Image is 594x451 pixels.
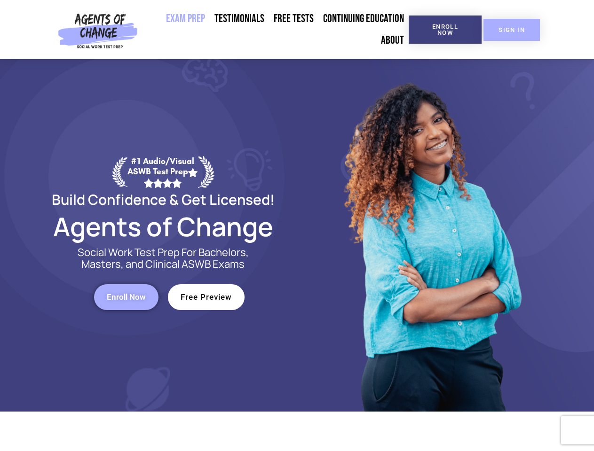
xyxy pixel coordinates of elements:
[67,247,260,270] p: Social Work Test Prep For Bachelors, Masters, and Clinical ASWB Exams
[181,293,232,301] span: Free Preview
[409,16,482,44] a: Enroll Now
[210,8,269,30] a: Testimonials
[29,216,297,237] h2: Agents of Change
[499,27,525,33] span: SIGN IN
[318,8,409,30] a: Continuing Education
[127,156,198,187] div: #1 Audio/Visual ASWB Test Prep
[337,59,525,412] img: Website Image 1 (1)
[94,284,158,310] a: Enroll Now
[269,8,318,30] a: Free Tests
[161,8,210,30] a: Exam Prep
[483,19,540,41] a: SIGN IN
[29,193,297,206] h2: Build Confidence & Get Licensed!
[424,23,467,36] span: Enroll Now
[168,284,245,310] a: Free Preview
[107,293,146,301] span: Enroll Now
[142,8,409,51] nav: Menu
[376,30,409,51] a: About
